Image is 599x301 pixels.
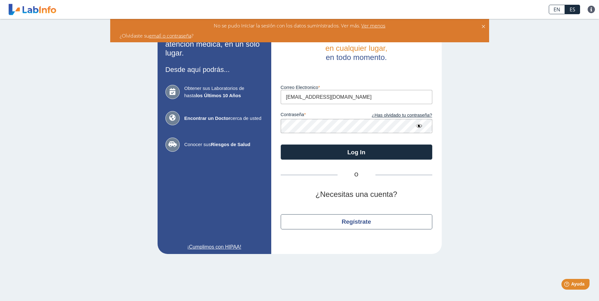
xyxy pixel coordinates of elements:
h2: Todas sus necesidades de atención médica, en un solo lugar. [165,31,263,58]
span: Ver menos [360,22,386,29]
span: en todo momento. [326,53,387,62]
h2: ¿Necesitas una cuenta? [281,190,432,199]
span: en cualquier lugar, [325,44,387,52]
label: contraseña [281,112,356,119]
a: ¿Has olvidado tu contraseña? [356,112,432,119]
button: Regístrate [281,214,432,229]
h3: Desde aquí podrás... [165,66,263,74]
b: los Últimos 10 Años [196,93,241,98]
iframe: Help widget launcher [543,276,592,294]
span: ¿Olvidaste su ? [120,32,194,39]
span: Obtener sus Laboratorios de hasta [184,85,263,99]
button: Log In [281,145,432,160]
span: O [338,171,375,179]
label: Correo Electronico [281,85,432,90]
a: EN [549,5,565,14]
b: Riesgos de Salud [211,142,250,147]
a: ¡Cumplimos con HIPAA! [165,243,263,251]
span: Conocer sus [184,141,263,148]
span: cerca de usted [184,115,263,122]
b: Encontrar un Doctor [184,115,231,121]
a: ES [565,5,580,14]
span: No se pudo iniciar la sesión con los datos suministrados. Ver más. [214,22,360,29]
a: email o contraseña [149,32,191,39]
